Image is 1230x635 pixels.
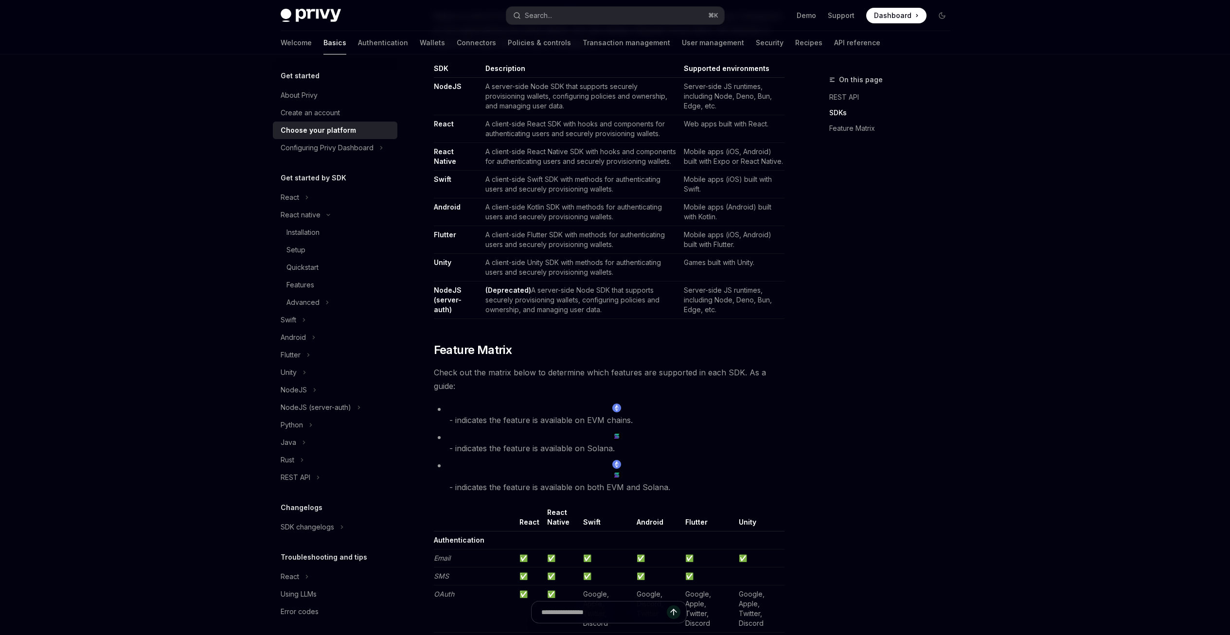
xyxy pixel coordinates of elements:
span: On this page [839,74,883,86]
div: REST API [281,472,310,483]
a: User management [682,31,744,54]
a: Recipes [795,31,822,54]
td: ✅ [681,549,735,567]
button: Toggle Java section [273,434,397,451]
td: A client-side React SDK with hooks and components for authenticating users and securely provision... [481,115,680,143]
button: Toggle Android section [273,329,397,346]
a: API reference [834,31,880,54]
button: Toggle NodeJS (server-auth) section [273,399,397,416]
button: Toggle Swift section [273,311,397,329]
td: ✅ [735,549,784,567]
em: SMS [434,572,449,580]
div: Installation [286,227,320,238]
td: Mobile apps (iOS) built with Swift. [680,171,784,198]
button: Toggle Rust section [273,451,397,469]
th: React Native [543,508,579,531]
td: ✅ [543,567,579,585]
div: Flutter [281,349,301,361]
div: Setup [286,244,305,256]
div: Configuring Privy Dashboard [281,142,374,154]
td: Google, Apple, Twitter, Discord [735,585,784,633]
div: Java [281,437,296,448]
a: Transaction management [583,31,670,54]
button: Toggle React section [273,189,397,206]
td: ✅ [681,567,735,585]
a: Installation [273,224,397,241]
button: Toggle dark mode [934,8,950,23]
div: React native [281,209,321,221]
td: A client-side Swift SDK with methods for authenticating users and securely provisioning wallets. [481,171,680,198]
div: About Privy [281,89,318,101]
button: Toggle Advanced section [273,294,397,311]
a: SDKs [829,105,958,121]
img: dark logo [281,9,341,22]
li: - indicates the feature is available on both EVM and Solana. [434,459,784,494]
a: Policies & controls [508,31,571,54]
th: Description [481,64,680,78]
a: React Native [434,147,456,166]
th: Swift [579,508,633,531]
div: Python [281,419,303,431]
td: ✅ [516,567,543,585]
td: Google, Discord, Twitter [633,585,681,633]
td: ✅ [633,549,681,567]
input: Ask a question... [541,601,667,623]
td: ✅ [516,585,543,633]
td: A client-side Unity SDK with methods for authenticating users and securely provisioning wallets. [481,254,680,282]
th: React [516,508,543,531]
img: solana.png [612,432,621,441]
a: NodeJS (server-auth) [434,286,462,314]
th: SDK [434,64,481,78]
strong: (Deprecated) [485,286,531,294]
th: Unity [735,508,784,531]
a: Basics [323,31,346,54]
td: A server-side Node SDK that supports securely provisioning wallets, configuring policies and owne... [481,282,680,319]
td: Server-side JS runtimes, including Node, Deno, Bun, Edge, etc. [680,78,784,115]
td: Games built with Unity. [680,254,784,282]
div: Choose your platform [281,124,356,136]
td: Google, Apple, Twitter, Discord [579,585,633,633]
li: - indicates the feature is available on EVM chains. [434,403,784,427]
button: Toggle React native section [273,206,397,224]
td: Web apps built with React. [680,115,784,143]
div: Android [281,332,306,343]
div: Swift [281,314,296,326]
td: Google, Apple, Twitter, Discord [681,585,735,633]
td: Mobile apps (iOS, Android) built with Flutter. [680,226,784,254]
a: Security [756,31,784,54]
div: Using LLMs [281,588,317,600]
div: NodeJS [281,384,307,396]
a: Support [828,11,855,20]
a: NodeJS [434,82,462,91]
div: Quickstart [286,262,319,273]
td: ✅ [579,549,633,567]
button: Toggle Unity section [273,364,397,381]
td: A server-side Node SDK that supports securely provisioning wallets, configuring policies and owne... [481,78,680,115]
button: Toggle Python section [273,416,397,434]
a: Demo [797,11,816,20]
button: Open search [506,7,724,24]
div: Create an account [281,107,340,119]
a: Quickstart [273,259,397,276]
td: ✅ [516,549,543,567]
h5: Troubleshooting and tips [281,551,367,563]
td: ✅ [579,567,633,585]
button: Send message [667,605,680,619]
a: Wallets [420,31,445,54]
a: Unity [434,258,451,267]
div: SDK changelogs [281,521,334,533]
a: Android [434,203,461,212]
a: Features [273,276,397,294]
div: Advanced [286,297,320,308]
img: ethereum.png [612,404,621,412]
h5: Changelogs [281,502,322,513]
em: Email [434,554,450,562]
a: React [434,120,454,128]
a: About Privy [273,87,397,104]
td: Server-side JS runtimes, including Node, Deno, Bun, Edge, etc. [680,282,784,319]
div: Error codes [281,606,319,617]
button: Toggle React section [273,568,397,585]
img: solana.png [612,471,621,479]
span: Check out the matrix below to determine which features are supported in each SDK. As a guide: [434,366,784,393]
button: Toggle NodeJS section [273,381,397,399]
